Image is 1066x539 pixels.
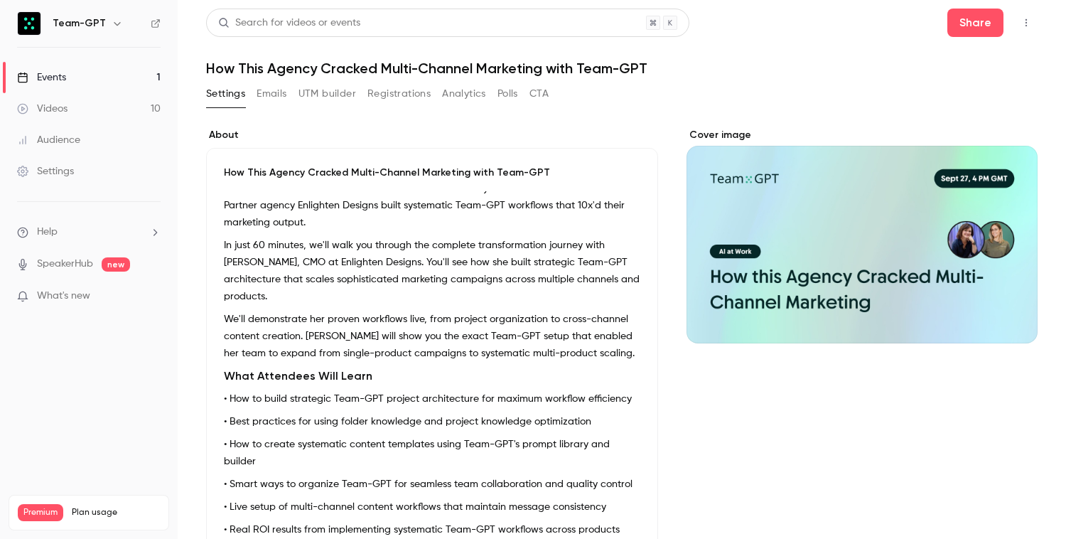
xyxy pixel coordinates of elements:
[224,498,640,516] p: • Live setup of multi-channel content workflows that maintain message consistency
[687,128,1038,142] label: Cover image
[53,16,106,31] h6: Team-GPT
[206,82,245,105] button: Settings
[224,368,640,385] h2: What Attendees Will Learn
[37,289,90,304] span: What's new
[72,507,160,518] span: Plan usage
[18,504,63,521] span: Premium
[206,60,1038,77] h1: How This Agency Cracked Multi-Channel Marketing with Team-GPT
[224,521,640,538] p: • Real ROI results from implementing systematic Team-GPT workflows across products
[37,257,93,272] a: SpeakerHub
[206,128,658,142] label: About
[218,16,360,31] div: Search for videos or events
[37,225,58,240] span: Help
[224,311,640,362] p: We'll demonstrate her proven workflows live, from project organization to cross-channel content c...
[17,70,66,85] div: Events
[224,413,640,430] p: • Best practices for using folder knowledge and project knowledge optimization
[442,82,486,105] button: Analytics
[687,128,1038,343] section: Cover image
[257,82,286,105] button: Emails
[102,257,130,272] span: new
[17,102,68,116] div: Videos
[529,82,549,105] button: CTA
[224,390,640,407] p: • How to build strategic Team-GPT project architecture for maximum workflow efficiency
[17,164,74,178] div: Settings
[17,133,80,147] div: Audience
[144,290,161,303] iframe: Noticeable Trigger
[367,82,431,105] button: Registrations
[17,225,161,240] li: help-dropdown-opener
[224,476,640,493] p: • Smart ways to organize Team-GPT for seamless team collaboration and quality control
[947,9,1003,37] button: Share
[224,436,640,470] p: • How to create systematic content templates using Team-GPT's prompt library and builder
[224,237,640,305] p: In just 60 minutes, we'll walk you through the complete transformation journey with [PERSON_NAME]...
[224,166,640,180] p: How This Agency Cracked Multi-Channel Marketing with Team-GPT
[18,12,41,35] img: Team-GPT
[497,82,518,105] button: Polls
[298,82,356,105] button: UTM builder
[224,180,640,231] p: Join us for our next hands-on webinar where we'll show you how a CMO at Microsoft Partner agency ...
